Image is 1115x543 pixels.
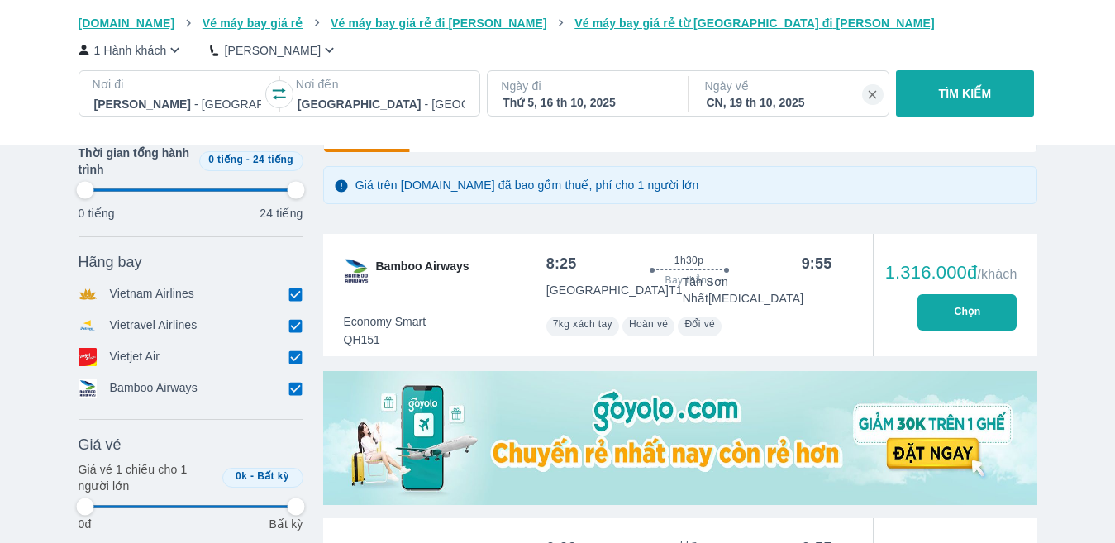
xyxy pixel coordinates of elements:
p: Giá vé 1 chiều cho 1 người lớn [79,461,216,494]
div: CN, 19 th 10, 2025 [707,94,874,111]
span: 24 tiếng [253,154,293,165]
span: 1h30p [674,254,703,267]
button: Chọn [917,294,1017,331]
span: Hãng bay [79,252,142,272]
p: Nơi đến [296,76,466,93]
p: Tân Sơn Nhất [MEDICAL_DATA] [683,274,832,307]
button: TÌM KIẾM [896,70,1034,117]
div: Thứ 5, 16 th 10, 2025 [503,94,669,111]
p: Vietnam Airlines [110,285,195,303]
button: 1 Hành khách [79,41,184,59]
p: Nơi đi [93,76,263,93]
p: 24 tiếng [260,205,303,221]
p: Ngày đi [501,78,671,94]
p: 1 Hành khách [94,42,167,59]
div: 8:25 [546,254,577,274]
span: Hoàn vé [629,318,669,330]
span: Bamboo Airways [376,258,469,284]
span: [DOMAIN_NAME] [79,17,175,30]
span: Giá vé [79,435,122,455]
p: Giá trên [DOMAIN_NAME] đã bao gồm thuế, phí cho 1 người lớn [355,177,699,193]
span: Economy Smart [344,313,426,330]
p: Bất kỳ [269,516,303,532]
button: [PERSON_NAME] [210,41,338,59]
div: 9:55 [802,254,832,274]
span: Vé máy bay giá rẻ từ [GEOGRAPHIC_DATA] đi [PERSON_NAME] [574,17,935,30]
div: 1.316.000đ [885,263,1017,283]
nav: breadcrumb [79,15,1037,31]
span: Vé máy bay giá rẻ [203,17,303,30]
p: 0 tiếng [79,205,115,221]
span: 0k [236,470,247,482]
p: Vietjet Air [110,348,160,366]
span: Vé máy bay giá rẻ đi [PERSON_NAME] [331,17,547,30]
span: - [246,154,250,165]
p: Ngày về [705,78,875,94]
span: - [250,470,254,482]
span: /khách [977,267,1017,281]
p: [PERSON_NAME] [224,42,321,59]
span: 7kg xách tay [553,318,612,330]
span: Đổi vé [684,318,715,330]
img: QH [343,258,369,284]
img: media-0 [323,371,1037,505]
span: Thời gian tổng hành trình [79,145,193,178]
p: Bamboo Airways [110,379,198,398]
span: 0 tiếng [208,154,243,165]
p: [GEOGRAPHIC_DATA] T1 [546,282,683,298]
span: Bất kỳ [257,470,289,482]
p: 0đ [79,516,92,532]
p: Vietravel Airlines [110,317,198,335]
span: QH151 [344,331,426,348]
p: TÌM KIẾM [939,85,992,102]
